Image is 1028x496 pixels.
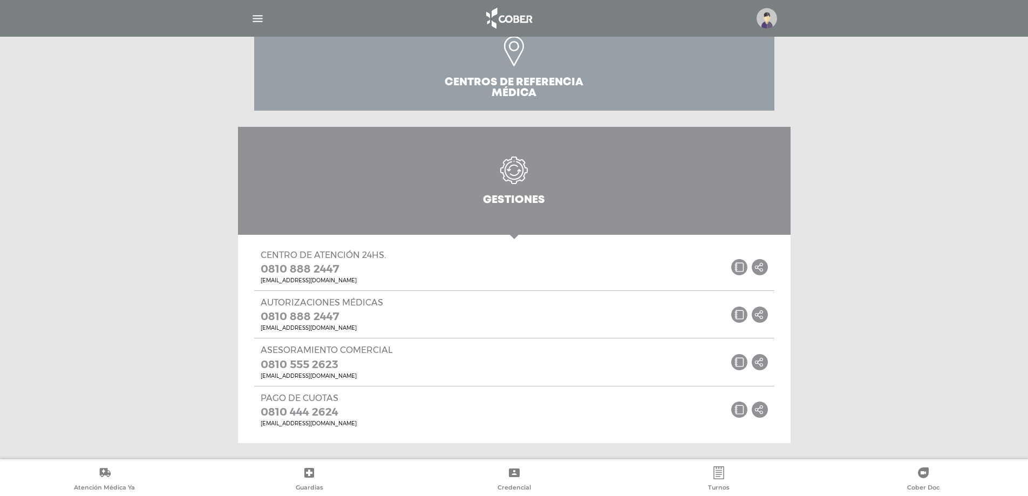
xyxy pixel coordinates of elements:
p: Centro de atención 24hs. [261,250,386,260]
a: [EMAIL_ADDRESS][DOMAIN_NAME] [261,373,392,379]
a: 0810 444 2624 [261,403,357,420]
h3: Centros de Referencia Médica [441,77,587,99]
span: Credencial [498,484,531,493]
a: 0810 888 2447 [261,308,383,325]
a: 0810 555 2623 [261,356,392,373]
img: Cober_menu-lines-white.svg [251,12,264,25]
span: Cober Doc [907,484,940,493]
a: 0810 888 2447 [261,260,386,277]
p: Asesoramiento Comercial [261,345,392,355]
a: [EMAIL_ADDRESS][DOMAIN_NAME] [261,277,386,284]
p: Autorizaciones médicas [261,297,383,308]
a: Centros de Referencia Médica [254,24,774,111]
h3: Gestiones [483,195,545,206]
a: Guardias [207,466,411,494]
img: logo_cober_home-white.png [480,5,537,31]
span: Guardias [296,484,323,493]
a: Atención Médica Ya [2,466,207,494]
a: Credencial [412,466,616,494]
a: Gestiones [238,127,791,235]
img: profile-placeholder.svg [757,8,777,29]
span: Atención Médica Ya [74,484,135,493]
a: Cober Doc [821,466,1026,494]
a: [EMAIL_ADDRESS][DOMAIN_NAME] [261,420,357,427]
span: Turnos [708,484,730,493]
a: Turnos [616,466,821,494]
p: Pago de cuotas [261,393,357,403]
a: [EMAIL_ADDRESS][DOMAIN_NAME] [261,325,383,331]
